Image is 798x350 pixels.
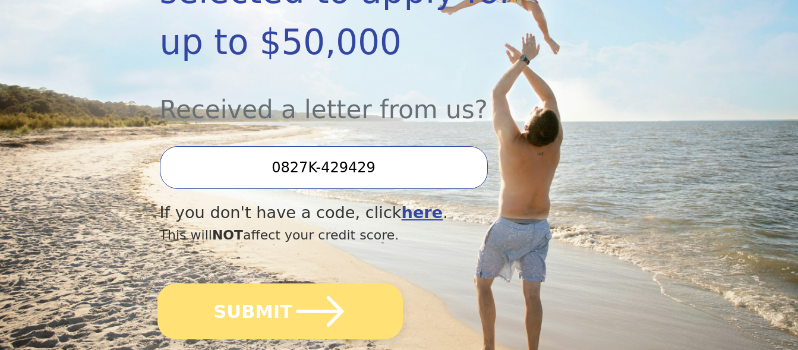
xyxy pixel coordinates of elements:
[402,203,443,222] a: here
[212,228,243,242] span: NOT
[157,283,403,339] button: SUBMIT
[160,146,488,189] input: Enter your Offer Code:
[160,68,567,128] div: Received a letter from us?
[160,225,567,245] div: This will affect your credit score.
[160,201,567,225] div: If you don't have a code, click .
